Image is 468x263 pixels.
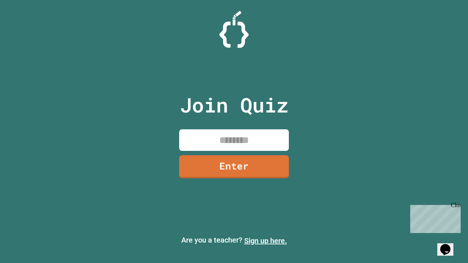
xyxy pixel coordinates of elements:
p: Are you a teacher? [6,235,462,246]
img: Logo.svg [219,11,249,48]
iframe: chat widget [407,202,461,233]
a: Sign up here. [244,236,287,245]
div: Chat with us now!Close [3,3,50,46]
iframe: chat widget [437,234,461,256]
p: Join Quiz [180,90,288,120]
a: Enter [179,155,289,178]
